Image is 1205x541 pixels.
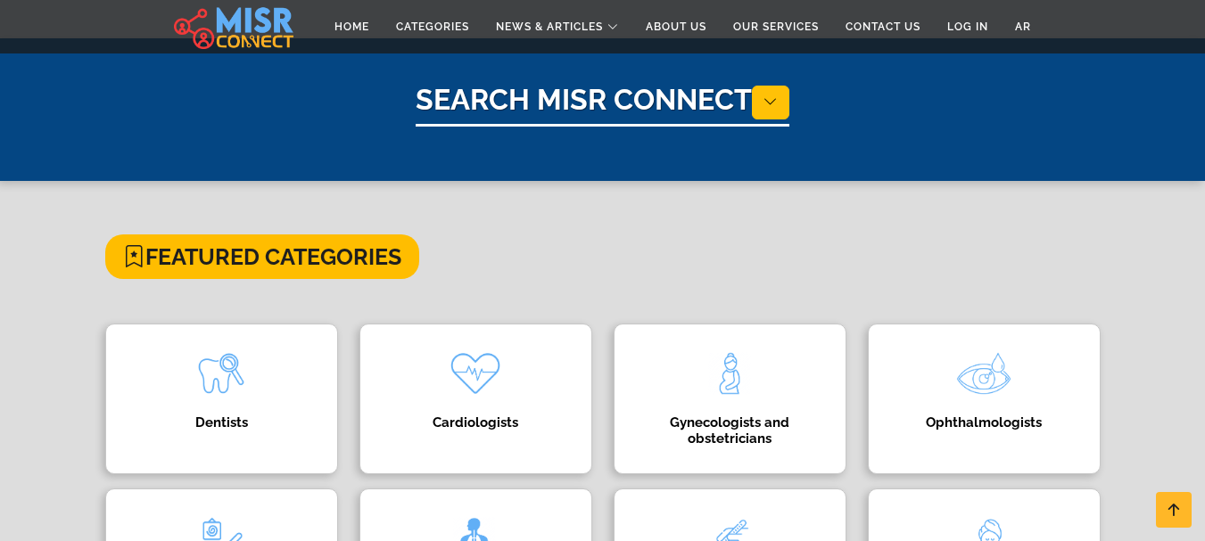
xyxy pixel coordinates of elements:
img: k714wZmFaHWIHbCst04N.png [186,338,257,409]
a: Gynecologists and obstetricians [603,324,857,474]
a: Dentists [95,324,349,474]
a: News & Articles [483,10,632,44]
img: O3vASGqC8OE0Zbp7R2Y3.png [948,338,1019,409]
h1: Search Misr Connect [416,83,789,127]
h4: Gynecologists and obstetricians [641,414,819,447]
a: Categories [383,10,483,44]
h4: Featured Categories [105,234,419,279]
a: Contact Us [832,10,934,44]
a: Ophthalmologists [857,324,1111,474]
a: Home [321,10,383,44]
a: AR [1002,10,1044,44]
a: Cardiologists [349,324,603,474]
img: main.misr_connect [174,4,293,49]
h4: Ophthalmologists [895,414,1073,430]
span: News & Articles [496,19,603,35]
a: Log in [934,10,1002,44]
img: tQBIxbFzDjHNxea4mloJ.png [694,338,765,409]
a: About Us [632,10,720,44]
a: Our Services [720,10,832,44]
h4: Cardiologists [387,414,565,430]
img: kQgAgBbLbYzX17DbAKQs.png [440,338,511,409]
h4: Dentists [133,414,310,430]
